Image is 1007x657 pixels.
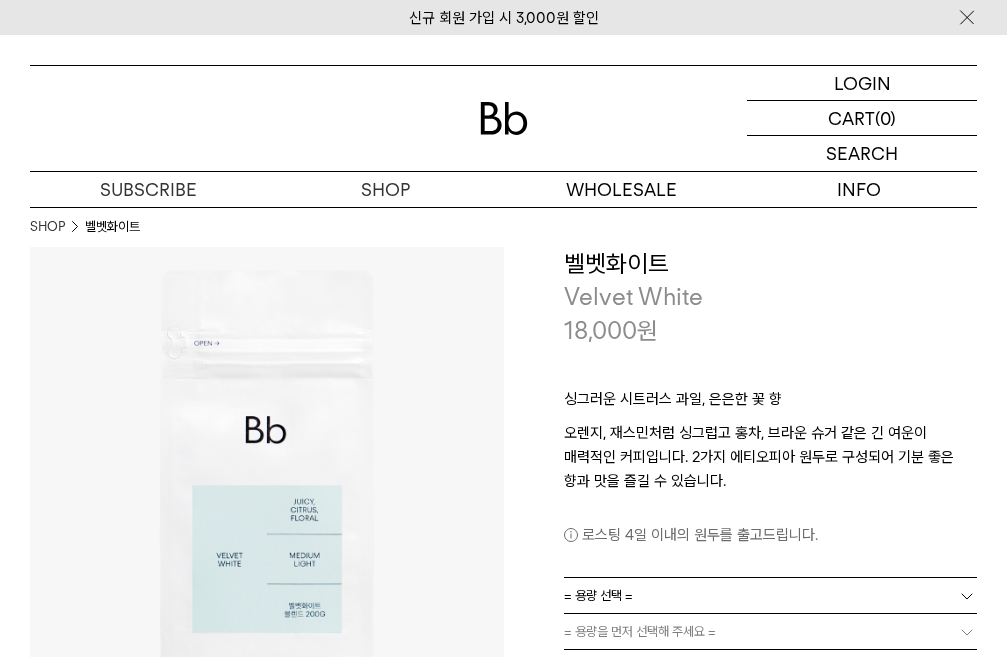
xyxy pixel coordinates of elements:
[747,101,977,136] a: CART (0)
[826,136,898,171] p: SEARCH
[85,217,140,237] li: 벨벳화이트
[564,614,716,649] span: = 용량을 먼저 선택해 주세요 =
[30,172,267,207] a: SUBSCRIBE
[875,101,896,135] p: (0)
[564,387,978,421] p: 싱그러운 시트러스 과일, 은은한 꽃 향
[30,217,65,237] a: SHOP
[564,578,633,613] span: = 용량 선택 =
[564,523,978,547] p: 로스팅 4일 이내의 원두를 출고드립니다.
[834,66,891,100] p: LOGIN
[409,9,599,27] a: 신규 회원 가입 시 3,000원 할인
[564,247,978,281] h3: 벨벳화이트
[740,172,977,207] p: INFO
[564,314,658,348] p: 18,000
[747,66,977,101] a: LOGIN
[564,280,978,314] p: Velvet White
[637,316,658,345] span: 원
[480,102,528,135] img: 로고
[564,421,978,493] p: 오렌지, 재스민처럼 싱그럽고 홍차, 브라운 슈거 같은 긴 여운이 매력적인 커피입니다. 2가지 에티오피아 원두로 구성되어 기분 좋은 향과 맛을 즐길 수 있습니다.
[828,101,875,135] p: CART
[267,172,504,207] a: SHOP
[504,172,741,207] p: WHOLESALE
